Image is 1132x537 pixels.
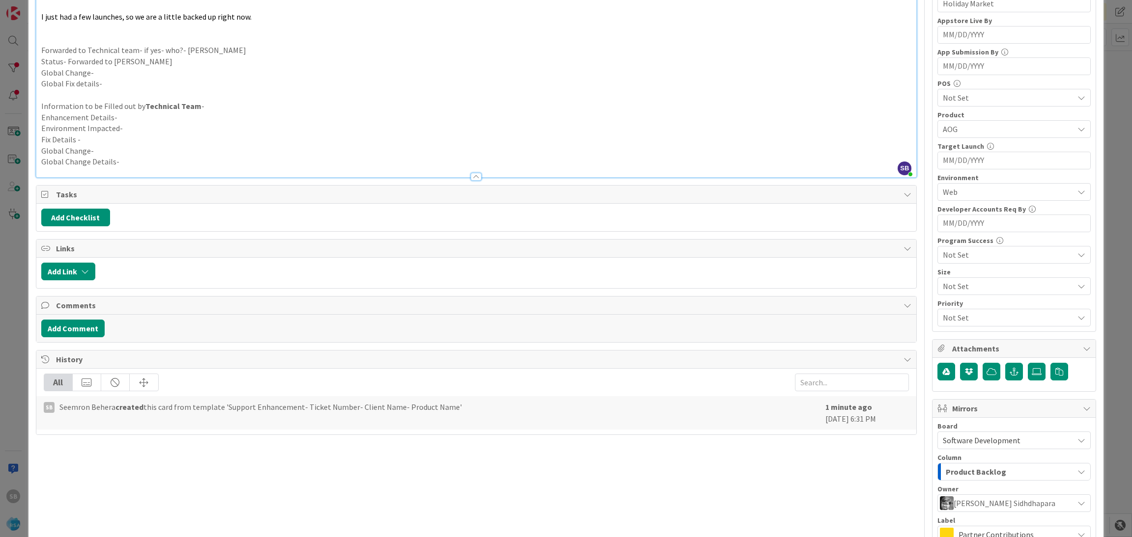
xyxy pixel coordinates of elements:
[943,123,1074,135] span: AOG
[937,423,958,430] span: Board
[41,78,912,89] p: Global Fix details-
[943,435,1020,445] span: Software Development
[41,320,105,337] button: Add Comment
[898,161,911,175] span: SB
[41,112,912,123] p: Enhancement Details-
[41,145,912,157] p: Global Change-
[943,152,1085,169] input: MM/DD/YYYY
[943,249,1074,261] span: Not Set
[41,45,912,56] p: Forwarded to Technical team- if yes- who?- [PERSON_NAME]
[41,101,912,112] p: Information to be Filled out by -
[795,374,909,391] input: Search...
[937,237,1091,244] div: Program Success
[56,188,899,200] span: Tasks
[937,463,1091,481] button: Product Backlog
[937,143,1091,150] div: Target Launch
[937,174,1091,181] div: Environment
[940,496,954,510] img: KS
[937,206,1091,213] div: Developer Accounts Req By
[937,485,959,492] span: Owner
[115,402,143,412] b: created
[41,123,912,134] p: Environment Impacted-
[56,242,899,254] span: Links
[946,465,1006,478] span: Product Backlog
[56,353,899,365] span: History
[41,134,912,145] p: Fix Details -
[41,156,912,167] p: Global Change Details-
[145,101,201,111] strong: Technical Team
[44,402,55,413] div: SB
[56,299,899,311] span: Comments
[943,58,1085,75] input: MM/DD/YYYY
[937,268,1091,275] div: Size
[937,49,1091,55] div: App Submission By
[937,17,1091,24] div: Appstore Live By
[41,67,912,79] p: Global Change-
[943,186,1074,198] span: Web
[41,263,95,280] button: Add Link
[943,27,1085,43] input: MM/DD/YYYY
[943,311,1069,324] span: Not Set
[954,497,1055,509] span: [PERSON_NAME] Sidhdhapara
[952,403,1078,414] span: Mirrors
[937,111,1091,118] div: Product
[952,343,1078,354] span: Attachments
[41,56,912,67] p: Status- Forwarded to [PERSON_NAME]
[937,517,955,524] span: Label
[937,80,1091,87] div: POS
[937,300,1091,307] div: Priority
[825,401,909,425] div: [DATE] 6:31 PM
[825,402,872,412] b: 1 minute ago
[41,209,110,226] button: Add Checklist
[41,12,252,22] span: I just had a few launches, so we are a little backed up right now.
[943,279,1069,293] span: Not Set
[943,215,1085,232] input: MM/DD/YYYY
[59,401,462,413] span: Seemron Behera this card from template 'Support Enhancement- Ticket Number- Client Name- Product ...
[937,454,962,461] span: Column
[943,92,1074,104] span: Not Set
[44,374,73,391] div: All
